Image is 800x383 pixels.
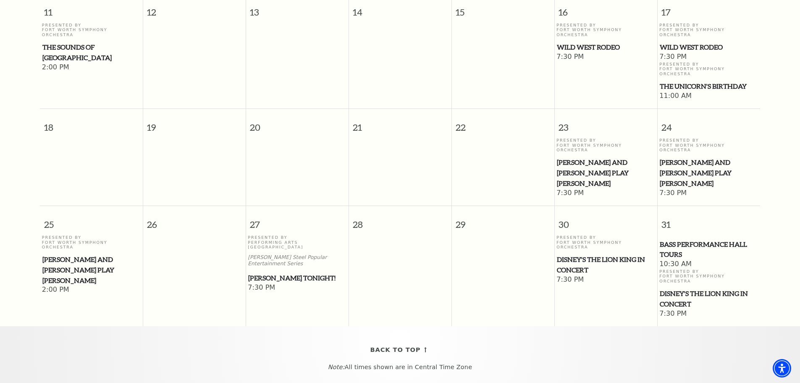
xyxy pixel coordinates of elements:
[349,109,451,138] span: 21
[660,81,758,92] span: The Unicorn's Birthday
[246,206,349,235] span: 27
[659,138,758,152] p: Presented By Fort Worth Symphony Orchestra
[248,254,346,267] p: [PERSON_NAME] Steel Popular Entertainment Series
[660,42,758,53] span: Wild West Rodeo
[349,206,451,235] span: 28
[556,157,655,188] a: Stas Chernyshev and Joshua Elmore Play Strauss
[42,42,140,63] span: The Sounds of [GEOGRAPHIC_DATA]
[557,157,655,188] span: [PERSON_NAME] and [PERSON_NAME] Play [PERSON_NAME]
[143,109,246,138] span: 19
[143,206,246,235] span: 26
[42,23,141,37] p: Presented By Fort Worth Symphony Orchestra
[248,235,346,249] p: Presented By Performing Arts [GEOGRAPHIC_DATA]
[556,42,655,53] a: Wild West Rodeo
[659,23,758,37] p: Presented By Fort Worth Symphony Orchestra
[246,109,349,138] span: 20
[660,239,758,260] span: Bass Performance Hall Tours
[556,235,655,249] p: Presented By Fort Worth Symphony Orchestra
[659,81,758,92] a: The Unicorn's Birthday
[659,92,758,101] span: 11:00 AM
[248,283,346,293] span: 7:30 PM
[370,345,421,355] span: Back To Top
[659,189,758,198] span: 7:30 PM
[452,109,554,138] span: 22
[42,254,140,285] span: [PERSON_NAME] and [PERSON_NAME] Play [PERSON_NAME]
[42,235,141,249] p: Presented By Fort Worth Symphony Orchestra
[556,23,655,37] p: Presented By Fort Worth Symphony Orchestra
[658,206,761,235] span: 31
[658,109,761,138] span: 24
[556,254,655,275] a: Disney's The Lion King in Concert
[556,189,655,198] span: 7:30 PM
[660,157,758,188] span: [PERSON_NAME] and [PERSON_NAME] Play [PERSON_NAME]
[659,309,758,319] span: 7:30 PM
[659,42,758,53] a: Wild West Rodeo
[556,53,655,62] span: 7:30 PM
[556,275,655,285] span: 7:30 PM
[660,288,758,309] span: Disney's The Lion King in Concert
[328,364,345,370] em: Note:
[659,260,758,269] span: 10:30 AM
[556,138,655,152] p: Presented By Fort Worth Symphony Orchestra
[8,364,792,371] p: All times shown are in Central Time Zone
[555,109,657,138] span: 23
[42,63,141,72] span: 2:00 PM
[659,288,758,309] a: Disney's The Lion King in Concert
[40,109,143,138] span: 18
[42,254,141,285] a: Stas Chernyshev and Joshua Elmore Play Strauss
[452,206,554,235] span: 29
[555,206,657,235] span: 30
[659,62,758,76] p: Presented By Fort Worth Symphony Orchestra
[248,273,346,283] span: [PERSON_NAME] Tonight!
[40,206,143,235] span: 25
[659,269,758,283] p: Presented By Fort Worth Symphony Orchestra
[42,42,141,63] a: The Sounds of Paris
[42,285,141,295] span: 2:00 PM
[659,239,758,260] a: Bass Performance Hall Tours
[659,53,758,62] span: 7:30 PM
[659,157,758,188] a: Stas Chernyshev and Joshua Elmore Play Strauss
[248,273,346,283] a: Mark Twain Tonight!
[773,359,791,378] div: Accessibility Menu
